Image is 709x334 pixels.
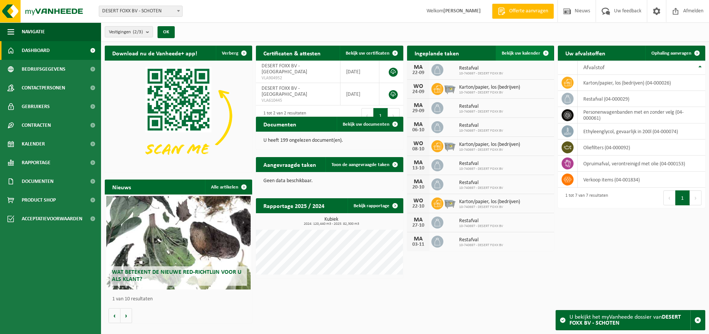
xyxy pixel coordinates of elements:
[502,51,540,56] span: Bekijk uw kalender
[569,310,690,330] div: U bekijkt het myVanheede dossier van
[411,166,426,171] div: 13-10
[105,61,252,171] img: Download de VHEPlus App
[22,172,54,191] span: Documenten
[411,122,426,128] div: MA
[407,46,467,60] h2: Ingeplande taken
[459,199,520,205] span: Karton/papier, los (bedrijven)
[106,196,251,289] a: Wat betekent de nieuwe RED-richtlijn voor u als klant?
[205,180,251,194] a: Alle artikelen
[459,205,520,209] span: 10-740697 - DESERT FOXX BV
[411,102,426,108] div: MA
[22,153,51,172] span: Rapportage
[411,160,426,166] div: MA
[411,236,426,242] div: MA
[459,85,520,91] span: Karton/papier, los (bedrijven)
[651,51,691,56] span: Ophaling aanvragen
[578,172,705,188] td: verkoop items (04-001834)
[109,27,143,38] span: Vestigingen
[459,237,503,243] span: Restafval
[459,104,503,110] span: Restafval
[337,117,403,132] a: Bekijk uw documenten
[411,185,426,190] div: 20-10
[256,198,332,213] h2: Rapportage 2025 / 2024
[459,129,503,133] span: 10-740697 - DESERT FOXX BV
[578,75,705,91] td: karton/papier, los (bedrijven) (04-000026)
[105,46,205,60] h2: Download nu de Vanheede+ app!
[663,190,675,205] button: Previous
[411,64,426,70] div: MA
[343,122,389,127] span: Bekijk uw documenten
[578,107,705,123] td: personenwagenbanden met en zonder velg (04-000061)
[263,138,396,143] p: U heeft 199 ongelezen document(en).
[459,218,503,224] span: Restafval
[578,123,705,140] td: ethyleenglycol, gevaarlijk in 200l (04-000074)
[558,46,613,60] h2: Uw afvalstoffen
[22,60,65,79] span: Bedrijfsgegevens
[120,308,132,323] button: Volgende
[99,6,182,16] span: DESERT FOXX BV - SCHOTEN
[22,97,50,116] span: Gebruikers
[675,190,690,205] button: 1
[569,314,681,326] strong: DESERT FOXX BV - SCHOTEN
[492,4,554,19] a: Offerte aanvragen
[645,46,705,61] a: Ophaling aanvragen
[22,79,65,97] span: Contactpersonen
[459,123,503,129] span: Restafval
[260,222,403,226] span: 2024: 120,440 m3 - 2025: 82,300 m3
[112,269,241,282] span: Wat betekent de nieuwe RED-richtlijn voor u als klant?
[459,243,503,248] span: 10-740697 - DESERT FOXX BV
[105,180,138,194] h2: Nieuws
[459,110,503,114] span: 10-740697 - DESERT FOXX BV
[411,108,426,114] div: 29-09
[256,117,304,131] h2: Documenten
[262,75,334,81] span: VLA904952
[22,22,45,41] span: Navigatie
[133,30,143,34] count: (2/3)
[459,186,503,190] span: 10-740697 - DESERT FOXX BV
[262,86,307,97] span: DESERT FOXX BV - [GEOGRAPHIC_DATA]
[346,51,389,56] span: Bekijk uw certificaten
[459,91,520,95] span: 10-740697 - DESERT FOXX BV
[411,217,426,223] div: MA
[256,46,328,60] h2: Certificaten & attesten
[222,51,238,56] span: Verberg
[99,6,183,17] span: DESERT FOXX BV - SCHOTEN
[411,83,426,89] div: WO
[411,70,426,76] div: 22-09
[411,128,426,133] div: 06-10
[256,157,324,172] h2: Aangevraagde taken
[578,140,705,156] td: oliefilters (04-000092)
[340,61,379,83] td: [DATE]
[348,198,403,213] a: Bekijk rapportage
[331,162,389,167] span: Toon de aangevraagde taken
[105,26,153,37] button: Vestigingen(2/3)
[260,107,306,124] div: 1 tot 2 van 2 resultaten
[22,191,56,209] span: Product Shop
[443,8,481,14] strong: [PERSON_NAME]
[262,98,334,104] span: VLA610445
[411,204,426,209] div: 22-10
[411,198,426,204] div: WO
[411,147,426,152] div: 08-10
[22,116,51,135] span: Contracten
[262,63,307,75] span: DESERT FOXX BV - [GEOGRAPHIC_DATA]
[459,148,520,152] span: 10-740697 - DESERT FOXX BV
[443,82,456,95] img: WB-2500-GAL-GY-01
[459,161,503,167] span: Restafval
[411,223,426,228] div: 27-10
[562,190,608,206] div: 1 tot 7 van 7 resultaten
[459,224,503,229] span: 10-740697 - DESERT FOXX BV
[216,46,251,61] button: Verberg
[459,65,503,71] span: Restafval
[507,7,550,15] span: Offerte aanvragen
[578,156,705,172] td: opruimafval, verontreinigd met olie (04-000153)
[388,108,400,123] button: Next
[578,91,705,107] td: restafval (04-000029)
[459,71,503,76] span: 10-740697 - DESERT FOXX BV
[361,108,373,123] button: Previous
[109,308,120,323] button: Vorige
[158,26,175,38] button: OK
[22,135,45,153] span: Kalender
[690,190,702,205] button: Next
[373,108,388,123] button: 1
